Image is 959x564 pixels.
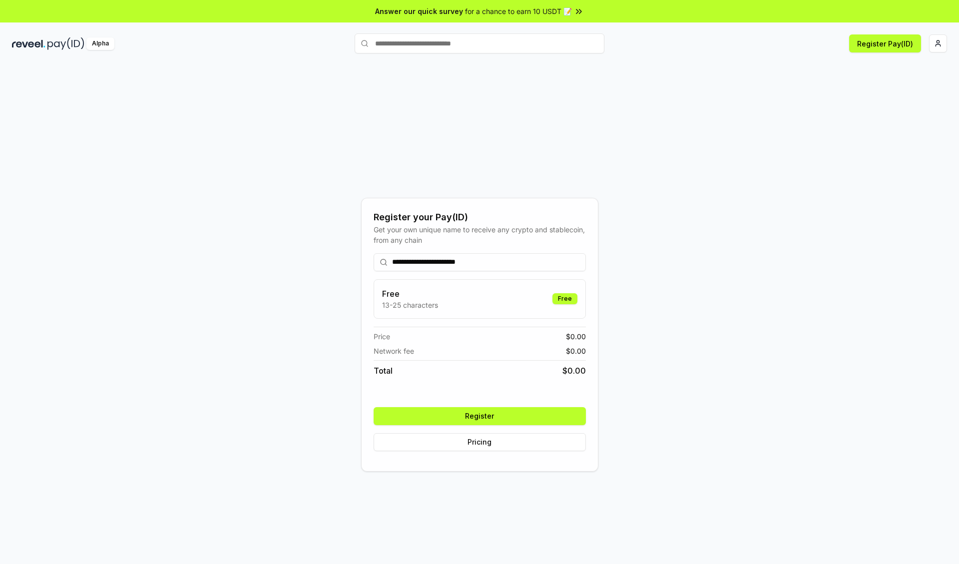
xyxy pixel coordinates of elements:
[374,210,586,224] div: Register your Pay(ID)
[86,37,114,50] div: Alpha
[566,331,586,342] span: $ 0.00
[382,300,438,310] p: 13-25 characters
[562,365,586,377] span: $ 0.00
[12,37,45,50] img: reveel_dark
[374,407,586,425] button: Register
[374,331,390,342] span: Price
[375,6,463,16] span: Answer our quick survey
[374,346,414,356] span: Network fee
[374,224,586,245] div: Get your own unique name to receive any crypto and stablecoin, from any chain
[374,433,586,451] button: Pricing
[552,293,577,304] div: Free
[382,288,438,300] h3: Free
[47,37,84,50] img: pay_id
[374,365,393,377] span: Total
[849,34,921,52] button: Register Pay(ID)
[465,6,572,16] span: for a chance to earn 10 USDT 📝
[566,346,586,356] span: $ 0.00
